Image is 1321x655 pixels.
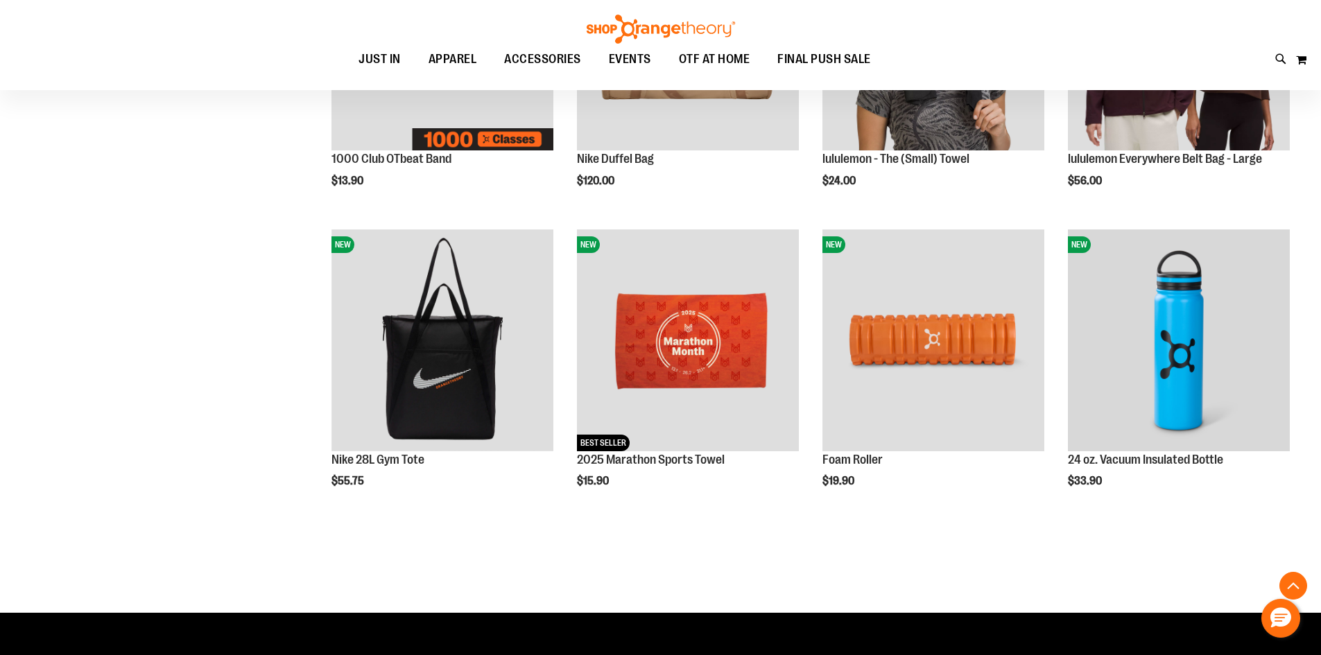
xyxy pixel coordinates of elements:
[331,175,365,187] span: $13.90
[1068,152,1262,166] a: lululemon Everywhere Belt Bag - Large
[331,236,354,253] span: NEW
[822,152,969,166] a: lululemon - The (Small) Towel
[763,44,885,76] a: FINAL PUSH SALE
[490,44,595,75] a: ACCESSORIES
[345,44,415,76] a: JUST IN
[331,229,553,451] img: Nike 28L Gym Tote
[1068,453,1223,466] a: 24 oz. Vacuum Insulated Bottle
[679,44,750,75] span: OTF AT HOME
[331,152,451,166] a: 1000 Club OTbeat Band
[577,175,616,187] span: $120.00
[577,229,799,451] img: 2025 Marathon Sports Towel
[822,229,1044,451] img: Foam Roller
[609,44,651,75] span: EVENTS
[577,475,611,487] span: $15.90
[822,453,883,466] a: Foam Roller
[815,222,1051,523] div: product
[1068,229,1290,453] a: 24 oz. Vacuum Insulated BottleNEW
[1279,572,1307,600] button: Back To Top
[577,152,654,166] a: Nike Duffel Bag
[577,236,600,253] span: NEW
[1068,475,1104,487] span: $33.90
[1068,236,1091,253] span: NEW
[504,44,581,75] span: ACCESSORIES
[415,44,491,76] a: APPAREL
[331,453,424,466] a: Nike 28L Gym Tote
[665,44,764,76] a: OTF AT HOME
[585,15,737,44] img: Shop Orangetheory
[1261,599,1300,638] button: Hello, have a question? Let’s chat.
[359,44,401,75] span: JUST IN
[822,229,1044,453] a: Foam RollerNEW
[822,475,856,487] span: $19.90
[331,229,553,453] a: Nike 28L Gym ToteNEW
[325,222,560,523] div: product
[331,475,366,487] span: $55.75
[570,222,806,523] div: product
[1068,229,1290,451] img: 24 oz. Vacuum Insulated Bottle
[822,236,845,253] span: NEW
[777,44,871,75] span: FINAL PUSH SALE
[577,435,630,451] span: BEST SELLER
[429,44,477,75] span: APPAREL
[577,229,799,453] a: 2025 Marathon Sports TowelNEWBEST SELLER
[822,175,858,187] span: $24.00
[595,44,665,76] a: EVENTS
[1068,175,1104,187] span: $56.00
[577,453,725,466] a: 2025 Marathon Sports Towel
[1061,222,1297,523] div: product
